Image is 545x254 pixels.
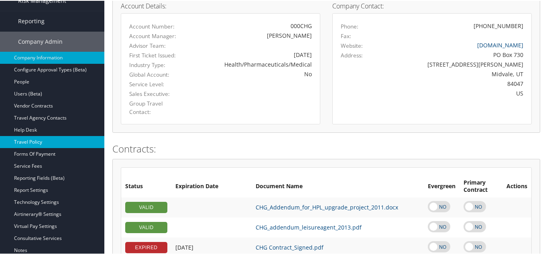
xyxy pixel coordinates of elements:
[341,31,351,39] label: Fax:
[175,243,248,250] div: Add/Edit Date
[175,203,248,210] div: Add/Edit Date
[175,223,248,230] div: Add/Edit Date
[194,69,312,77] div: No
[121,175,171,197] th: Status
[121,2,320,8] h4: Account Details:
[389,59,523,68] div: [STREET_ADDRESS][PERSON_NAME]
[252,175,424,197] th: Document Name
[256,243,323,250] a: CHG Contract_Signed.pdf
[474,21,523,29] div: [PHONE_NUMBER]
[194,59,312,68] div: Health/Pharmaceuticals/Medical
[460,175,502,197] th: Primary Contract
[519,199,527,214] i: Remove Contract
[424,175,460,197] th: Evergreen
[477,41,523,48] a: [DOMAIN_NAME]
[129,79,182,87] label: Service Level:
[129,70,182,78] label: Global Account:
[502,175,531,197] th: Actions
[332,2,532,8] h4: Company Contact:
[256,223,362,230] a: CHG_addendum_leisureagent_2013.pdf
[341,51,363,59] label: Address:
[389,50,523,58] div: PO Box 730
[194,21,312,29] div: 000CHG
[125,201,167,212] div: VALID
[129,22,182,30] label: Account Number:
[389,69,523,77] div: Midvale, UT
[112,141,540,155] h2: Contracts:
[129,89,182,97] label: Sales Executive:
[389,79,523,87] div: 84047
[256,203,398,210] a: CHG_Addendum_for_HPL_upgrade_project_2011.docx
[125,241,167,252] div: EXPIRED
[129,60,182,68] label: Industry Type:
[129,51,182,59] label: First Ticket Issued:
[18,31,63,51] span: Company Admin
[194,50,312,58] div: [DATE]
[18,10,45,30] span: Reporting
[341,22,358,30] label: Phone:
[194,30,312,39] div: [PERSON_NAME]
[389,88,523,97] div: US
[129,31,182,39] label: Account Manager:
[341,41,363,49] label: Website:
[171,175,252,197] th: Expiration Date
[129,41,182,49] label: Advisor Team:
[129,99,182,115] label: Group Travel Contact:
[125,221,167,232] div: VALID
[519,219,527,234] i: Remove Contract
[175,243,193,250] span: [DATE]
